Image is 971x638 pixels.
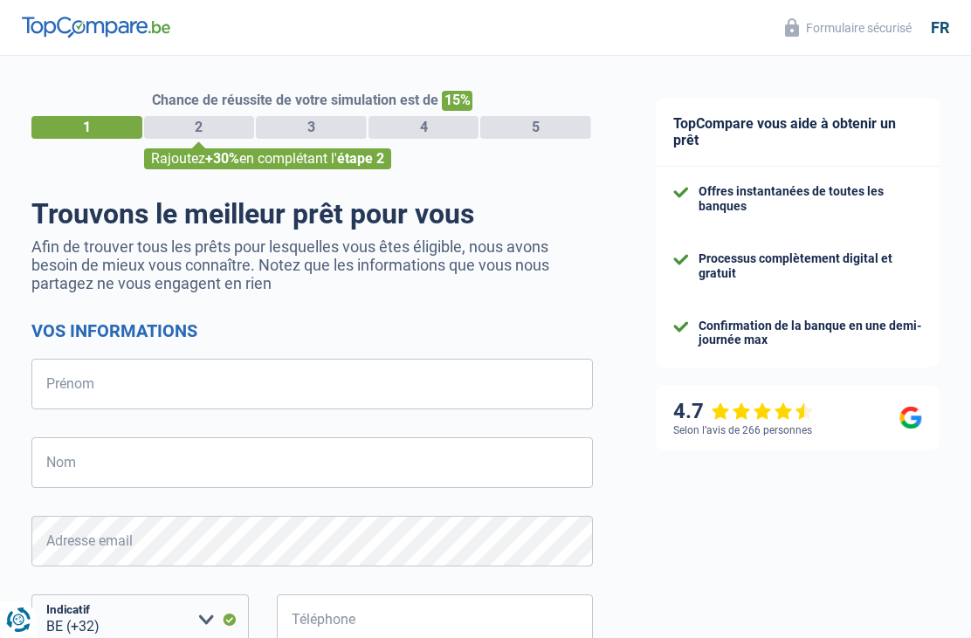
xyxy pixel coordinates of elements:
div: 1 [31,116,142,139]
div: Rajoutez en complétant l' [144,148,391,169]
h2: Vos informations [31,320,593,341]
div: 5 [480,116,591,139]
span: Chance de réussite de votre simulation est de [152,92,438,108]
div: Processus complètement digital et gratuit [699,251,922,281]
span: étape 2 [337,150,384,167]
h1: Trouvons le meilleur prêt pour vous [31,197,593,230]
button: Formulaire sécurisé [775,13,922,42]
span: 15% [442,91,472,111]
p: Afin de trouver tous les prêts pour lesquelles vous êtes éligible, nous avons besoin de mieux vou... [31,237,593,292]
div: Confirmation de la banque en une demi-journée max [699,319,922,348]
div: 4 [368,116,479,139]
div: 3 [256,116,367,139]
div: TopCompare vous aide à obtenir un prêt [656,98,940,167]
div: Offres instantanées de toutes les banques [699,184,922,214]
div: 2 [144,116,255,139]
div: Selon l’avis de 266 personnes [673,424,812,436]
div: 4.7 [673,399,814,424]
div: fr [931,18,949,38]
img: TopCompare Logo [22,17,170,38]
span: +30% [205,150,239,167]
